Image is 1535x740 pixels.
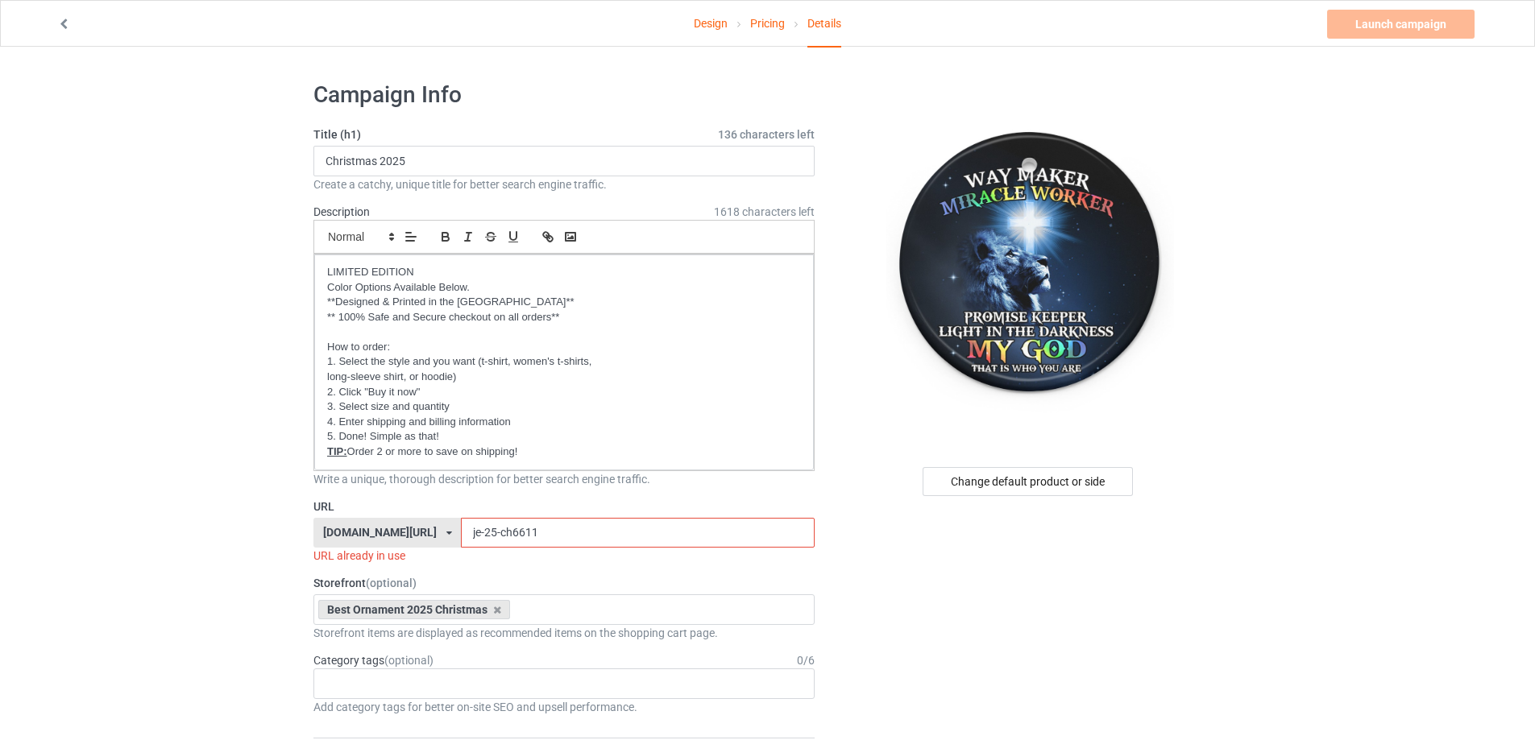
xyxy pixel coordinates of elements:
[327,445,347,457] u: TIP:
[327,370,801,385] p: long-sleeve shirt, or hoodie)
[313,126,815,143] label: Title (h1)
[797,652,815,668] div: 0 / 6
[313,575,815,591] label: Storefront
[327,399,801,415] p: 3. Select size and quantity
[327,265,801,280] p: LIMITED EDITION
[327,415,801,430] p: 4. Enter shipping and billing information
[714,204,815,220] span: 1618 characters left
[313,652,434,668] label: Category tags
[313,471,815,487] div: Write a unique, thorough description for better search engine traffic.
[327,444,801,460] p: Order 2 or more to save on shipping!
[313,205,370,218] label: Description
[313,176,815,192] div: Create a catchy, unique title for better search engine traffic.
[750,1,785,46] a: Pricing
[327,429,801,444] p: 5. Done! Simple as that!
[313,498,815,515] label: URL
[327,280,801,296] p: Color Options Available Below.
[313,81,815,110] h1: Campaign Info
[694,1,728,46] a: Design
[327,354,801,370] p: 1. Select the style and you want (t-shirt, women's t-shirts,
[718,126,815,143] span: 136 characters left
[327,340,801,355] p: How to order:
[384,654,434,667] span: (optional)
[323,527,437,538] div: [DOMAIN_NAME][URL]
[923,467,1133,496] div: Change default product or side
[313,625,815,641] div: Storefront items are displayed as recommended items on the shopping cart page.
[327,310,801,325] p: ** 100% Safe and Secure checkout on all orders**
[807,1,841,48] div: Details
[366,577,417,589] span: (optional)
[327,295,801,310] p: **Designed & Printed in the [GEOGRAPHIC_DATA]**
[313,548,815,564] div: URL already in use
[327,385,801,400] p: 2. Click "Buy it now"
[313,699,815,715] div: Add category tags for better on-site SEO and upsell performance.
[318,600,510,619] div: Best Ornament 2025 Christmas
